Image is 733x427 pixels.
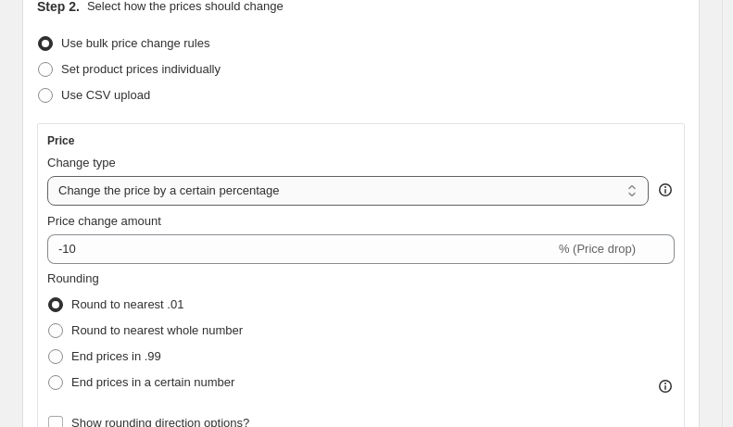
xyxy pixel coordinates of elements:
input: -15 [47,234,555,264]
span: Rounding [47,271,99,285]
span: Round to nearest whole number [71,323,243,337]
span: Round to nearest .01 [71,297,183,311]
div: help [656,181,675,199]
span: End prices in .99 [71,349,161,363]
h3: Price [47,133,74,148]
span: % (Price drop) [559,242,636,256]
span: Change type [47,156,116,170]
span: Price change amount [47,214,161,228]
span: End prices in a certain number [71,375,234,389]
span: Use bulk price change rules [61,36,209,50]
span: Use CSV upload [61,88,150,102]
span: Set product prices individually [61,62,221,76]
